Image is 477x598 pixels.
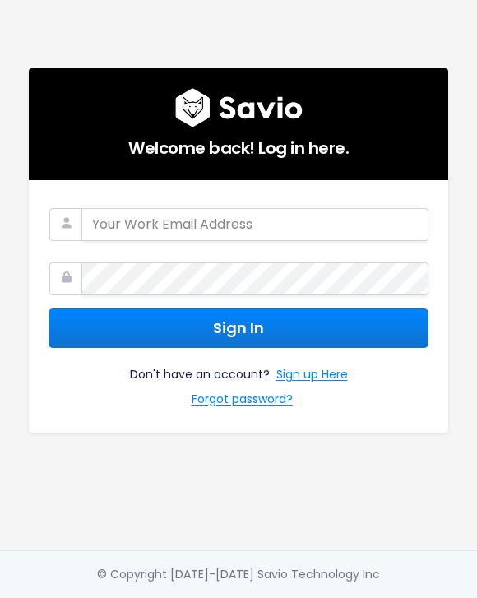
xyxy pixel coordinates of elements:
[276,364,348,388] a: Sign up Here
[81,208,428,241] input: Your Work Email Address
[175,88,303,127] img: logo600x187.a314fd40982d.png
[192,389,293,413] a: Forgot password?
[49,308,428,349] button: Sign In
[97,564,380,585] div: © Copyright [DATE]-[DATE] Savio Technology Inc
[49,127,428,160] h5: Welcome back! Log in here.
[49,348,428,412] div: Don't have an account?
